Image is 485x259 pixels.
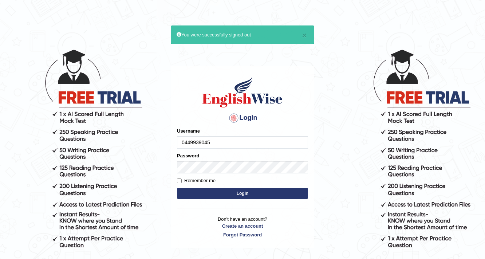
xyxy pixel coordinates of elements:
[177,231,308,238] a: Forgot Password
[177,152,199,159] label: Password
[177,216,308,238] p: Don't have an account?
[177,177,216,184] label: Remember me
[302,31,307,39] button: ×
[177,188,308,199] button: Login
[177,112,308,124] h4: Login
[177,127,200,134] label: Username
[177,223,308,229] a: Create an account
[171,25,314,44] div: You were successfully signed out
[177,178,182,183] input: Remember me
[201,76,284,109] img: Logo of English Wise sign in for intelligent practice with AI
